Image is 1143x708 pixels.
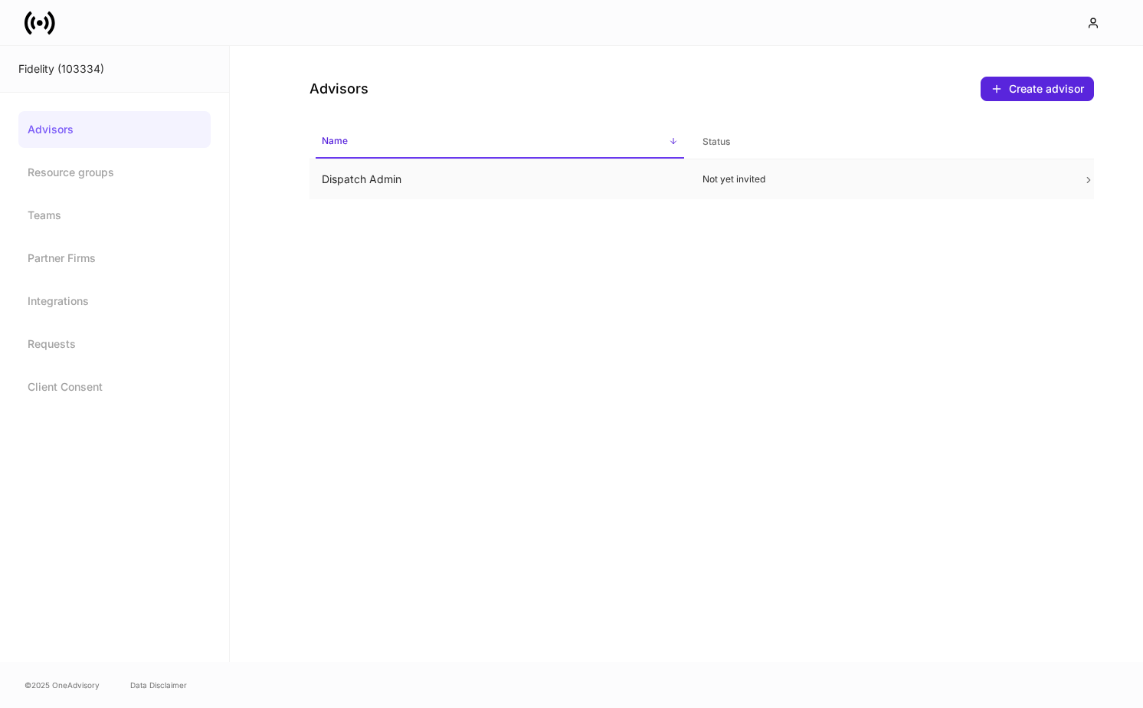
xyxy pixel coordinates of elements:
[703,173,1059,185] p: Not yet invited
[703,134,730,149] h6: Status
[130,679,187,691] a: Data Disclaimer
[18,111,211,148] a: Advisors
[696,126,1065,158] span: Status
[18,61,211,77] div: Fidelity (103334)
[18,283,211,320] a: Integrations
[18,326,211,362] a: Requests
[322,133,348,148] h6: Name
[18,240,211,277] a: Partner Firms
[309,159,690,200] td: Dispatch Admin
[18,197,211,234] a: Teams
[309,80,368,98] h4: Advisors
[981,77,1094,101] button: Create advisor
[18,369,211,405] a: Client Consent
[316,126,684,159] span: Name
[18,154,211,191] a: Resource groups
[991,83,1084,95] div: Create advisor
[25,679,100,691] span: © 2025 OneAdvisory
